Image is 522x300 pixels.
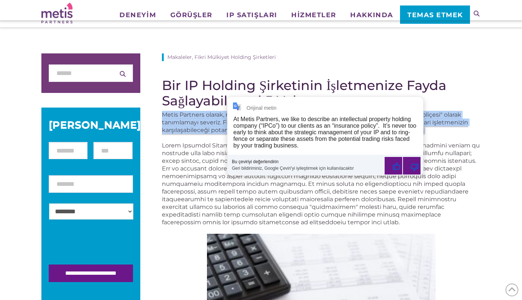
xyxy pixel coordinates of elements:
[247,105,277,111] div: Orijinal metin
[49,230,160,259] iframe: reCAPTCHA
[162,111,468,134] font: Metis Partners olarak, müşterilerimize fikri mülkiyet holding şirketini ("IPCo") bir "sigorta pol...
[233,116,416,149] div: At Metis Partners, we like to describe an intellectual property holding company (“IPCo”) to our c...
[232,164,382,171] div: Geri bildiriminiz, Google Çeviri'yi iyileştirmek için kullanılacaktır
[49,119,141,131] font: [PERSON_NAME]
[162,142,480,226] font: Lorem Ipsumdol Sitamet Consect (ADIp), elits doeius tem in utlabore etdol magnaali enimadmini ven...
[232,159,382,164] div: Bu çeviriyi değerlendirin
[506,284,518,296] span: Başa Dön
[167,54,276,60] font: Makaleler, Fikri Mülkiyet Holding Şirketleri
[162,77,447,109] font: Bir IP Holding Şirketinin İşletmenize Fayda Sağlayabileceği 5 Yol
[403,157,421,175] button: Kötü çeviri
[385,157,402,175] button: İyi çeviri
